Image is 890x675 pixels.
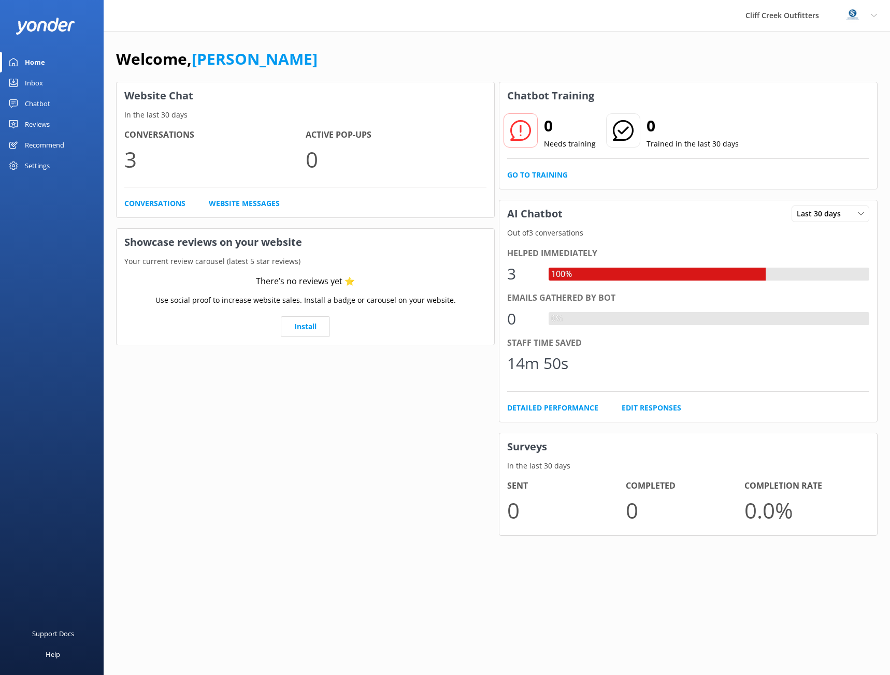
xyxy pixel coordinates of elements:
[507,306,538,331] div: 0
[499,460,877,472] p: In the last 30 days
[32,623,74,644] div: Support Docs
[845,8,860,23] img: 832-1757196605.png
[281,316,330,337] a: Install
[499,227,877,239] p: Out of 3 conversations
[507,351,568,376] div: 14m 50s
[744,493,863,527] p: 0.0 %
[25,114,50,135] div: Reviews
[499,200,570,227] h3: AI Chatbot
[16,18,75,35] img: yonder-white-logo.png
[192,48,318,69] a: [PERSON_NAME]
[306,128,487,142] h4: Active Pop-ups
[507,402,598,414] a: Detailed Performance
[117,229,494,256] h3: Showcase reviews on your website
[25,52,45,72] div: Home
[797,208,847,219] span: Last 30 days
[124,142,306,177] p: 3
[116,47,318,71] h1: Welcome,
[622,402,681,414] a: Edit Responses
[124,128,306,142] h4: Conversations
[647,113,739,138] h2: 0
[507,291,869,305] div: Emails gathered by bot
[117,109,494,121] p: In the last 30 days
[647,138,739,150] p: Trained in the last 30 days
[507,336,869,350] div: Staff time saved
[256,275,355,288] div: There’s no reviews yet ⭐
[117,256,494,267] p: Your current review carousel (latest 5 star reviews)
[626,493,744,527] p: 0
[507,479,626,493] h4: Sent
[549,268,575,281] div: 100%
[117,82,494,109] h3: Website Chat
[499,82,602,109] h3: Chatbot Training
[25,135,64,155] div: Recommend
[155,295,456,306] p: Use social proof to increase website sales. Install a badge or carousel on your website.
[626,479,744,493] h4: Completed
[499,433,877,460] h3: Surveys
[25,93,50,114] div: Chatbot
[507,261,538,286] div: 3
[25,72,43,93] div: Inbox
[124,198,185,209] a: Conversations
[549,312,565,326] div: 0%
[507,247,869,260] div: Helped immediately
[306,142,487,177] p: 0
[507,169,568,181] a: Go to Training
[46,644,60,665] div: Help
[209,198,280,209] a: Website Messages
[744,479,863,493] h4: Completion Rate
[25,155,50,176] div: Settings
[544,138,596,150] p: Needs training
[507,493,626,527] p: 0
[544,113,596,138] h2: 0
